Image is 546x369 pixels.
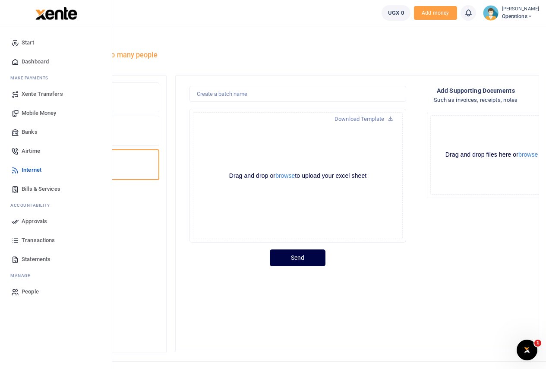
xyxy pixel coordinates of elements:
[7,161,105,180] a: Internet
[517,340,537,360] iframe: Intercom live chat
[193,172,402,180] div: Drag and drop or to upload your excel sheet
[22,90,63,98] span: Xente Transfers
[7,104,105,123] a: Mobile Money
[437,86,515,95] h4: Add supporting Documents
[502,6,539,13] small: [PERSON_NAME]
[328,112,400,126] a: Download Template
[382,5,410,21] a: UGX 0
[388,9,404,17] span: UGX 0
[7,33,105,52] a: Start
[518,151,538,158] button: browse
[7,85,105,104] a: Xente Transfers
[7,71,105,85] li: M
[22,57,49,66] span: Dashboard
[483,5,539,21] a: profile-user [PERSON_NAME] Operations
[7,212,105,231] a: Approvals
[33,51,283,60] h5: Send internet packages to many people
[22,217,47,226] span: Approvals
[22,166,41,174] span: Internet
[22,38,34,47] span: Start
[7,282,105,301] a: People
[414,9,457,16] a: Add money
[7,199,105,212] li: Ac
[270,249,325,266] button: Send
[7,123,105,142] a: Banks
[483,5,499,21] img: profile-user
[22,109,56,117] span: Mobile Money
[189,86,406,102] input: Create a batch name
[534,340,541,347] span: 1
[22,147,40,155] span: Airtime
[22,255,50,264] span: Statements
[7,180,105,199] a: Bills & Services
[22,236,55,245] span: Transactions
[7,52,105,71] a: Dashboard
[35,9,77,16] a: logo-small logo-large logo-large
[378,5,414,21] li: Wallet ballance
[22,128,38,136] span: Banks
[33,37,283,47] h4: Internet
[414,6,457,20] span: Add money
[22,287,39,296] span: People
[414,6,457,20] li: Toup your wallet
[35,7,77,20] img: logo-large
[7,142,105,161] a: Airtime
[22,185,60,193] span: Bills & Services
[275,173,295,179] button: browse
[189,109,406,243] div: File Uploader
[15,75,48,81] span: ake Payments
[7,269,105,282] li: M
[17,202,50,208] span: countability
[502,13,539,20] span: Operations
[7,250,105,269] a: Statements
[434,95,518,105] h4: Such as invoices, receipts, notes
[15,272,31,279] span: anage
[7,231,105,250] a: Transactions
